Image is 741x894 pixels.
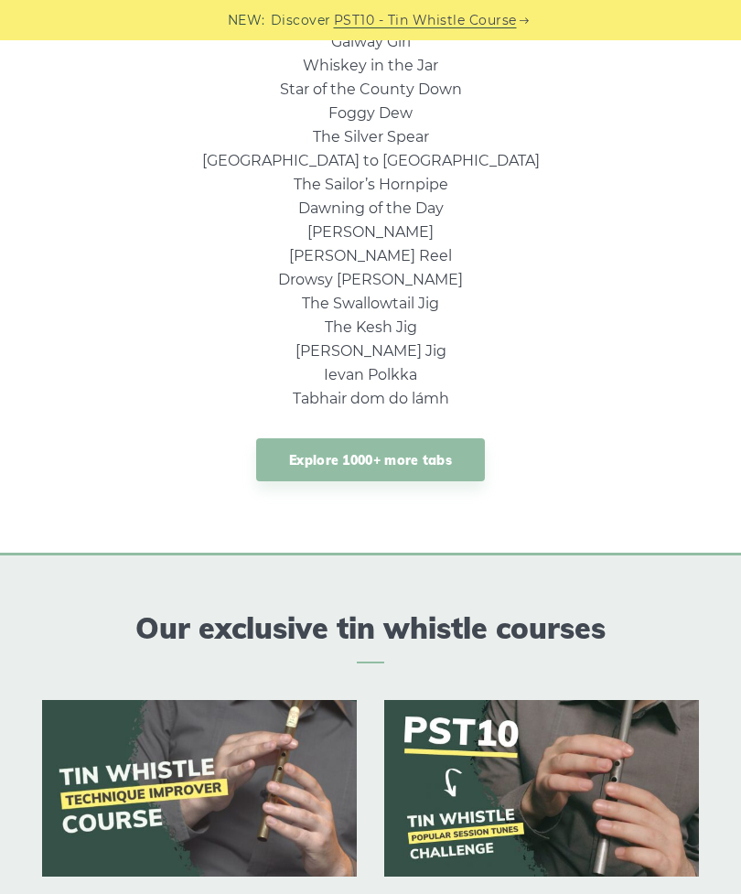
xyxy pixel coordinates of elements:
[302,295,439,312] a: The Swallowtail Jig
[325,318,417,336] a: The Kesh Jig
[334,10,517,31] a: PST10 - Tin Whistle Course
[298,199,444,217] a: Dawning of the Day
[313,128,429,145] a: The Silver Spear
[293,390,449,407] a: Tabhair dom do lámh
[256,438,485,481] a: Explore 1000+ more tabs
[324,366,417,383] a: Ievan Polkka
[202,152,540,169] a: [GEOGRAPHIC_DATA] to [GEOGRAPHIC_DATA]
[278,271,463,288] a: Drowsy [PERSON_NAME]
[42,700,357,878] img: tin-whistle-course
[295,342,446,360] a: [PERSON_NAME] Jig
[307,223,434,241] a: [PERSON_NAME]
[328,104,413,122] a: Foggy Dew
[228,10,265,31] span: NEW:
[42,610,699,662] h2: Our exclusive tin whistle courses
[331,33,411,50] a: Galway Girl
[280,81,462,98] a: Star of the County Down
[289,247,452,264] a: [PERSON_NAME] Reel
[271,10,331,31] span: Discover
[303,57,438,74] a: Whiskey in the Jar
[294,176,448,193] a: The Sailor’s Hornpipe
